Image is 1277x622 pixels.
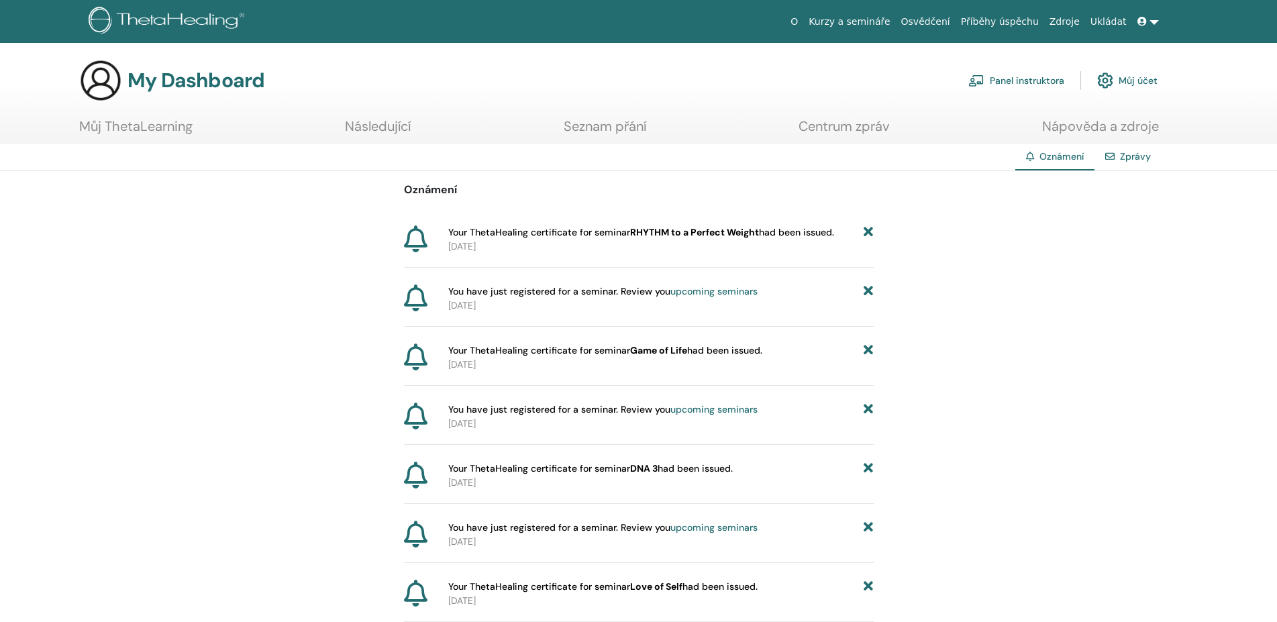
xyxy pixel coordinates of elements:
a: Zprávy [1120,150,1151,162]
span: You have just registered for a seminar. Review you [448,284,758,299]
a: Ukládat [1085,9,1132,34]
a: upcoming seminars [670,285,758,297]
a: Můj ThetaLearning [79,118,193,144]
span: Oznámení [1039,150,1084,162]
p: [DATE] [448,417,874,431]
a: Panel instruktora [968,66,1064,95]
a: Centrum zpráv [799,118,890,144]
b: Game of Life [630,344,687,356]
b: RHYTHM to a Perfect Weight [630,226,759,238]
span: Your ThetaHealing certificate for seminar had been issued. [448,225,834,240]
a: Zdroje [1044,9,1085,34]
p: [DATE] [448,240,874,254]
p: [DATE] [448,535,874,549]
p: Oznámení [404,182,874,198]
p: [DATE] [448,299,874,313]
a: O [785,9,803,34]
span: Your ThetaHealing certificate for seminar had been issued. [448,462,733,476]
h3: My Dashboard [127,68,264,93]
p: [DATE] [448,476,874,490]
span: You have just registered for a seminar. Review you [448,521,758,535]
a: Můj účet [1097,66,1158,95]
a: upcoming seminars [670,521,758,533]
a: Seznam přání [564,118,646,144]
p: [DATE] [448,594,874,608]
span: You have just registered for a seminar. Review you [448,403,758,417]
a: Následující [345,118,411,144]
img: logo.png [89,7,249,37]
b: Love of Self [630,580,682,592]
p: [DATE] [448,358,874,372]
a: Nápověda a zdroje [1042,118,1159,144]
img: cog.svg [1097,69,1113,92]
a: upcoming seminars [670,403,758,415]
span: Your ThetaHealing certificate for seminar had been issued. [448,344,762,358]
img: generic-user-icon.jpg [79,59,122,102]
a: Kurzy a semináře [803,9,895,34]
b: DNA 3 [630,462,658,474]
a: Osvědčení [896,9,956,34]
span: Your ThetaHealing certificate for seminar had been issued. [448,580,758,594]
a: Příběhy úspěchu [956,9,1044,34]
img: chalkboard-teacher.svg [968,74,984,87]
